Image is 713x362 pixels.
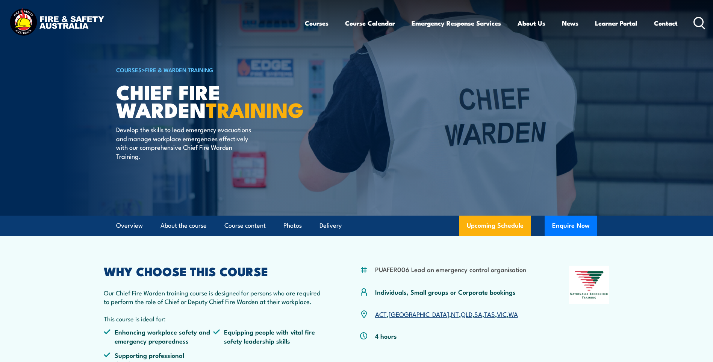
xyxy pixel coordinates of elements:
[459,216,531,236] a: Upcoming Schedule
[116,65,142,74] a: COURSES
[484,309,495,318] a: TAS
[319,216,342,236] a: Delivery
[562,13,578,33] a: News
[116,83,302,118] h1: Chief Fire Warden
[654,13,678,33] a: Contact
[116,65,302,74] h6: >
[104,327,213,345] li: Enhancing workplace safety and emergency preparedness
[375,287,516,296] p: Individuals, Small groups or Corporate bookings
[412,13,501,33] a: Emergency Response Services
[145,65,213,74] a: Fire & Warden Training
[104,288,323,306] p: Our Chief Fire Warden training course is designed for persons who are required to perform the rol...
[283,216,302,236] a: Photos
[595,13,637,33] a: Learner Portal
[104,314,323,323] p: This course is ideal for:
[451,309,459,318] a: NT
[474,309,482,318] a: SA
[104,266,323,276] h2: WHY CHOOSE THIS COURSE
[224,216,266,236] a: Course content
[569,266,610,304] img: Nationally Recognised Training logo.
[345,13,395,33] a: Course Calendar
[497,309,507,318] a: VIC
[305,13,328,33] a: Courses
[116,125,253,160] p: Develop the skills to lead emergency evacuations and manage workplace emergencies effectively wit...
[375,265,526,274] li: PUAFER006 Lead an emergency control organisation
[389,309,449,318] a: [GEOGRAPHIC_DATA]
[518,13,545,33] a: About Us
[509,309,518,318] a: WA
[545,216,597,236] button: Enquire Now
[213,327,323,345] li: Equipping people with vital fire safety leadership skills
[375,332,397,340] p: 4 hours
[375,309,387,318] a: ACT
[160,216,207,236] a: About the course
[375,310,518,318] p: , , , , , , ,
[206,93,304,125] strong: TRAINING
[461,309,472,318] a: QLD
[116,216,143,236] a: Overview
